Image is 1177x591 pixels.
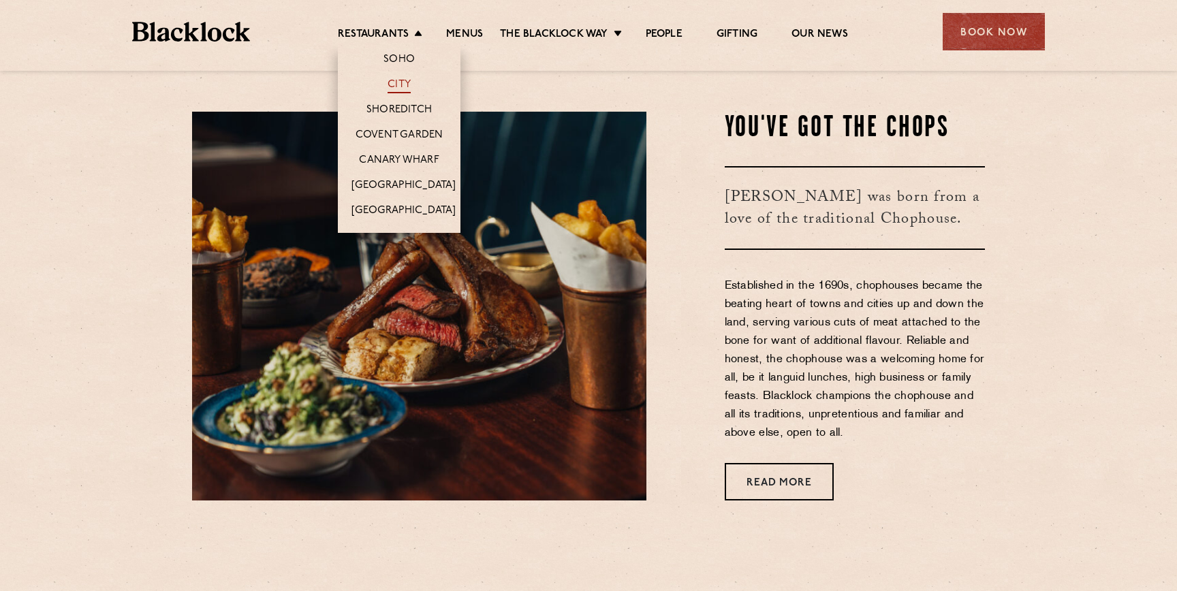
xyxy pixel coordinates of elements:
a: Soho [383,53,415,68]
a: City [388,78,411,93]
p: Established in the 1690s, chophouses became the beating heart of towns and cities up and down the... [725,277,986,443]
a: [GEOGRAPHIC_DATA] [351,204,456,219]
a: Our News [791,28,848,43]
a: People [646,28,682,43]
a: Menus [446,28,483,43]
a: [GEOGRAPHIC_DATA] [351,179,456,194]
a: Shoreditch [366,103,432,118]
a: Gifting [717,28,757,43]
a: Canary Wharf [359,154,439,169]
h2: You've Got The Chops [725,112,986,146]
h3: [PERSON_NAME] was born from a love of the traditional Chophouse. [725,166,986,250]
a: The Blacklock Way [500,28,608,43]
a: Read More [725,463,834,500]
a: Covent Garden [356,129,443,144]
img: BL_Textured_Logo-footer-cropped.svg [132,22,250,42]
div: Book Now [943,13,1045,50]
a: Restaurants [338,28,409,43]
